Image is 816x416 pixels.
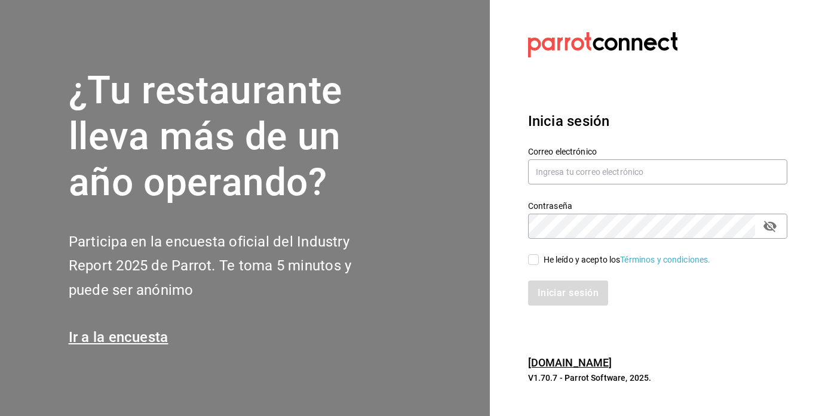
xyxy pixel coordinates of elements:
label: Correo electrónico [528,147,787,156]
button: passwordField [760,216,780,236]
p: V1.70.7 - Parrot Software, 2025. [528,372,787,384]
a: Términos y condiciones. [620,255,710,264]
h2: Participa en la encuesta oficial del Industry Report 2025 de Parrot. Te toma 5 minutos y puede se... [69,230,391,303]
label: Contraseña [528,202,787,210]
a: Ir a la encuesta [69,329,168,346]
a: [DOMAIN_NAME] [528,356,612,369]
h1: ¿Tu restaurante lleva más de un año operando? [69,68,391,205]
div: He leído y acepto los [544,254,711,266]
h3: Inicia sesión [528,110,787,132]
input: Ingresa tu correo electrónico [528,159,787,184]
